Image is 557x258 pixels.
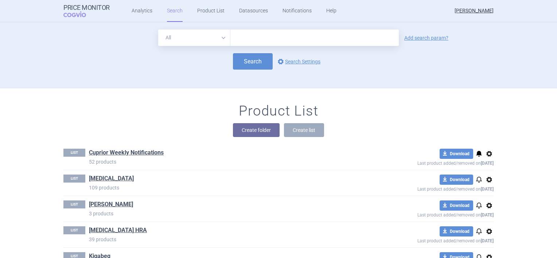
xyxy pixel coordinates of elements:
[63,149,85,157] p: LIST
[89,236,365,243] p: 39 products
[440,149,473,159] button: Download
[89,226,147,234] a: [MEDICAL_DATA] HRA
[89,175,134,183] a: [MEDICAL_DATA]
[89,200,133,208] a: [PERSON_NAME]
[89,226,147,236] h1: Ketoconazole HRA
[89,184,365,191] p: 109 products
[440,226,473,236] button: Download
[63,4,110,18] a: Price MonitorCOGVIO
[63,175,85,183] p: LIST
[365,211,494,218] p: Last product added/removed on
[233,53,273,70] button: Search
[481,212,494,218] strong: [DATE]
[63,200,85,208] p: LIST
[89,149,164,158] h1: Cuprior Weekly Notifications
[365,185,494,192] p: Last product added/removed on
[63,11,96,17] span: COGVIO
[481,238,494,243] strong: [DATE]
[89,158,365,165] p: 52 products
[89,175,134,184] h1: Isturisa
[63,226,85,234] p: LIST
[89,210,365,217] p: 3 products
[284,123,324,137] button: Create list
[89,149,164,157] a: Cuprior Weekly Notifications
[404,35,448,40] a: Add search param?
[440,175,473,185] button: Download
[233,123,280,137] button: Create folder
[365,159,494,166] p: Last product added/removed on
[481,187,494,192] strong: [DATE]
[481,161,494,166] strong: [DATE]
[239,103,318,120] h1: Product List
[89,200,133,210] h1: John
[63,4,110,11] strong: Price Monitor
[365,236,494,243] p: Last product added/removed on
[440,200,473,211] button: Download
[276,57,320,66] a: Search Settings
